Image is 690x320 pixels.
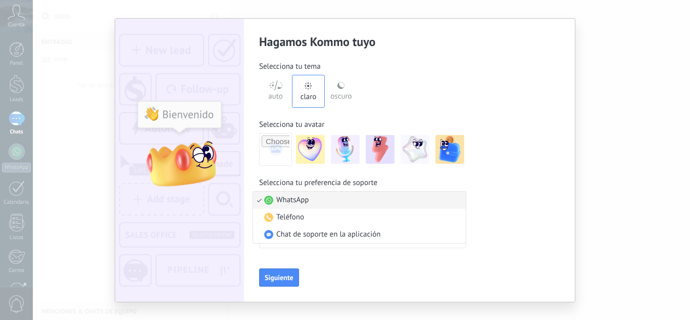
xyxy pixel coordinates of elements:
[296,135,325,164] img: -1.jpeg
[268,81,283,108] div: auto
[265,274,293,281] span: Siguiente
[259,62,321,72] span: Selecciona tu tema
[276,195,309,205] span: WhatsApp
[331,135,360,164] img: -2.jpeg
[366,135,395,164] img: -3.jpeg
[276,212,304,222] span: Teléfono
[259,268,299,287] button: Siguiente
[259,34,466,50] h2: Hagamos Kommo tuyo
[259,120,324,130] span: Selecciona tu avatar
[435,135,464,164] img: -5.jpeg
[401,135,429,164] img: -4.jpeg
[259,178,377,188] span: Selecciona tu preferencia de soporte
[301,82,317,107] div: claro
[330,81,352,108] div: oscuro
[276,230,380,240] span: Chat de soporte en la aplicación
[115,19,244,302] img: customization-screen-img_ES.png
